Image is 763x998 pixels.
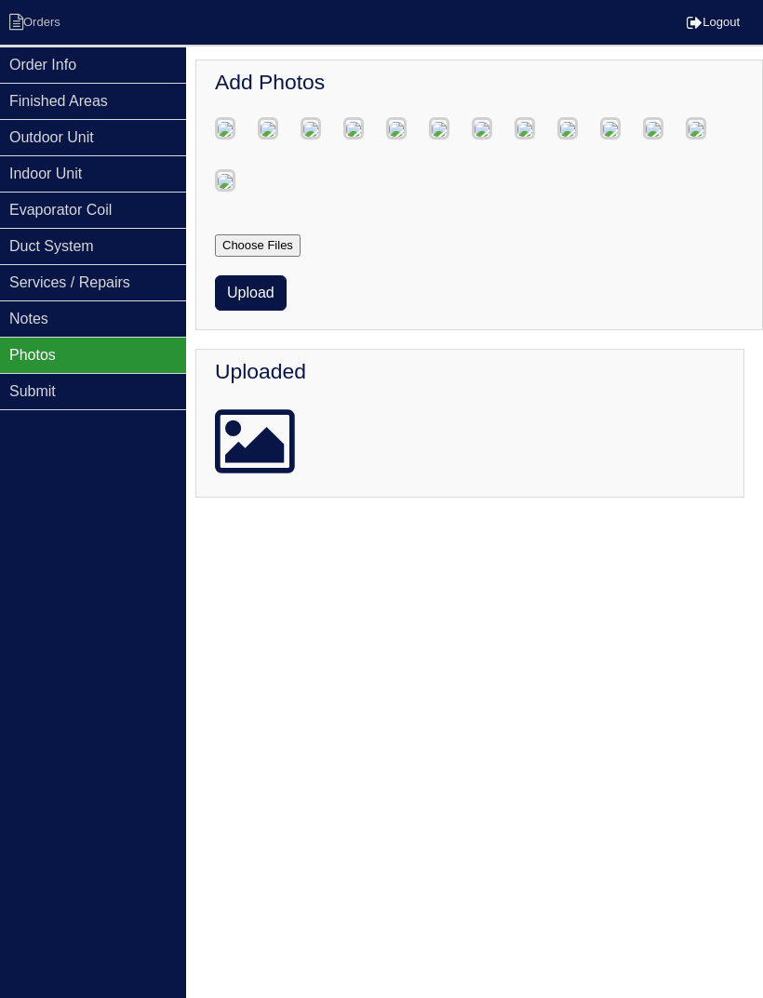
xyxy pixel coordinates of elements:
img: 6690ac2a-ab3e-4b0d-aa84-59096dc68d6a [689,122,703,137]
img: 0e3f0a58-157d-45db-a412-137c6c450f73 [432,122,447,137]
img: 4409482b-a925-41e2-81ef-6c45e9d0d249 [517,122,532,137]
img: 8200ed01-2e6b-41ed-a23f-46133a18a174 [261,122,275,137]
img: ae1e1eb4-31fb-4aa3-be5b-db5ca4e4679c [646,122,661,137]
img: c486f4d7-1137-4476-8eea-8e7abe32d013 [475,122,489,137]
img: 0ca09e0c-318e-4a0d-aba0-5f914e8e2d0b [346,122,361,137]
img: 7c01ac7b-98b7-411e-8c3d-7e39ffff9569 [218,174,233,189]
img: 24d85481-f87a-44fe-a088-d39112cf688e [218,122,233,137]
img: cbb03860-d0be-479f-86c9-2c10bf3edfcf [603,122,618,137]
img: c138a3be-2c1e-4beb-850f-7bdfd935ecc8 [303,122,318,137]
h4: Add Photos [215,70,753,95]
h4: Uploaded [215,359,734,384]
button: Upload [215,275,287,311]
img: 13cff3d7-1a4d-4799-9f4b-ab7beb9edff3 [560,122,575,137]
a: Logout [687,15,740,29]
img: ccf43eec-905a-4b2f-84ef-6b23c96a8c9e [389,122,404,137]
